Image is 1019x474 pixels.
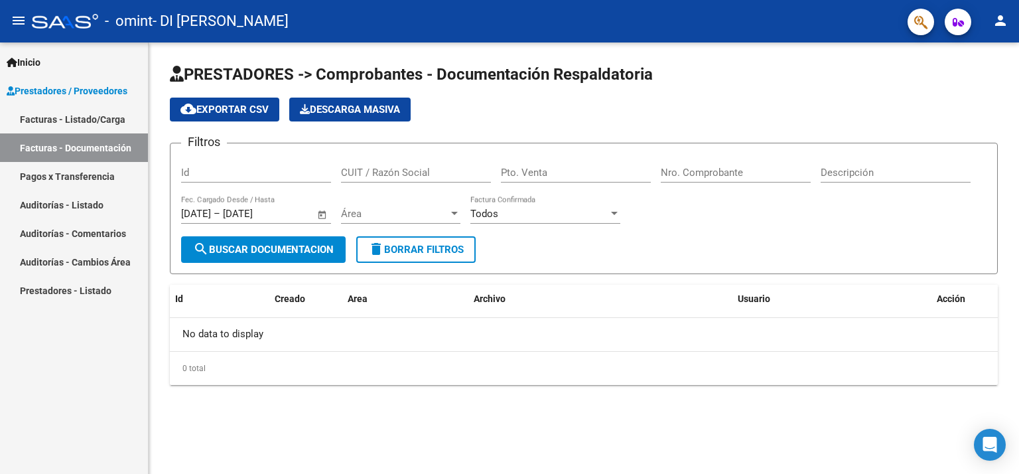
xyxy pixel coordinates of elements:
[931,285,998,313] datatable-header-cell: Acción
[738,293,770,304] span: Usuario
[300,104,400,116] span: Descarga Masiva
[180,101,196,117] mat-icon: cloud_download
[153,7,289,36] span: - DI [PERSON_NAME]
[356,236,476,263] button: Borrar Filtros
[170,352,998,385] div: 0 total
[474,293,506,304] span: Archivo
[193,241,209,257] mat-icon: search
[732,285,931,313] datatable-header-cell: Usuario
[470,208,498,220] span: Todos
[342,285,468,313] datatable-header-cell: Area
[315,207,330,222] button: Open calendar
[214,208,220,220] span: –
[181,133,227,151] h3: Filtros
[11,13,27,29] mat-icon: menu
[368,241,384,257] mat-icon: delete
[193,244,334,256] span: Buscar Documentacion
[170,285,223,313] datatable-header-cell: Id
[181,208,211,220] input: Fecha inicio
[180,104,269,116] span: Exportar CSV
[937,293,965,304] span: Acción
[368,244,464,256] span: Borrar Filtros
[181,236,346,263] button: Buscar Documentacion
[175,293,183,304] span: Id
[223,208,287,220] input: Fecha fin
[289,98,411,121] app-download-masive: Descarga masiva de comprobantes (adjuntos)
[289,98,411,121] button: Descarga Masiva
[170,98,279,121] button: Exportar CSV
[468,285,732,313] datatable-header-cell: Archivo
[992,13,1008,29] mat-icon: person
[170,65,653,84] span: PRESTADORES -> Comprobantes - Documentación Respaldatoria
[105,7,153,36] span: - omint
[974,429,1006,461] div: Open Intercom Messenger
[170,318,998,351] div: No data to display
[7,84,127,98] span: Prestadores / Proveedores
[341,208,448,220] span: Área
[7,55,40,70] span: Inicio
[275,293,305,304] span: Creado
[269,285,342,313] datatable-header-cell: Creado
[348,293,368,304] span: Area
